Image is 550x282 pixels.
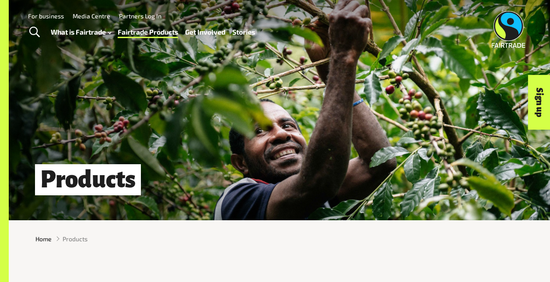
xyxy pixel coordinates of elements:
[492,11,525,48] img: Fairtrade Australia New Zealand logo
[118,26,178,38] a: Fairtrade Products
[73,12,110,20] a: Media Centre
[119,12,161,20] a: Partners Log In
[24,21,45,43] a: Toggle Search
[51,26,111,38] a: What is Fairtrade
[185,26,225,38] a: Get Involved
[232,26,255,38] a: Stories
[35,164,141,195] h1: Products
[63,234,88,243] span: Products
[35,234,52,243] a: Home
[28,12,64,20] a: For business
